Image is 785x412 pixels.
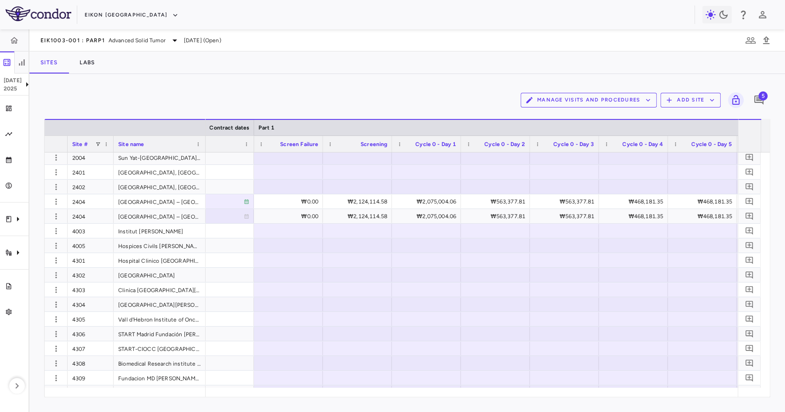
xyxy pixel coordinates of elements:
[607,209,663,224] div: ₩468,181.35
[743,342,756,355] button: Add comment
[743,225,756,237] button: Add comment
[745,168,754,176] svg: Add comment
[743,298,756,310] button: Add comment
[68,341,114,356] div: 4307
[118,141,144,147] span: Site name
[743,327,756,340] button: Add comment
[607,194,663,209] div: ₩468,181.35
[280,141,318,147] span: Screen Failure
[400,209,456,224] div: ₩2,075,004.06
[114,312,206,326] div: Vall d'Hebron Institute of Oncology
[745,241,754,250] svg: Add comment
[72,141,88,147] span: Site #
[745,256,754,265] svg: Add comment
[743,254,756,266] button: Add comment
[745,212,754,220] svg: Add comment
[743,283,756,296] button: Add comment
[743,181,756,193] button: Add comment
[109,36,166,45] span: Advanced Solid Tumor
[400,194,456,209] div: ₩2,075,004.06
[691,141,732,147] span: Cycle 0 - Day 5
[68,150,114,164] div: 2004
[745,285,754,294] svg: Add comment
[262,209,318,224] div: ₩0.00
[743,386,756,399] button: Add comment
[745,182,754,191] svg: Add comment
[114,282,206,297] div: Clinica [GEOGRAPHIC_DATA][PERSON_NAME]
[114,180,206,194] div: [GEOGRAPHIC_DATA], [GEOGRAPHIC_DATA] Health System
[745,300,754,309] svg: Add comment
[68,385,114,400] div: 4310
[521,93,657,107] button: Manage Visits and Procedures
[758,91,768,101] span: 5
[743,239,756,252] button: Add comment
[469,209,525,224] div: ₩563,377.81
[68,312,114,326] div: 4305
[469,194,525,209] div: ₩563,377.81
[743,269,756,281] button: Add comment
[114,253,206,267] div: Hospital Clinico [GEOGRAPHIC_DATA][PERSON_NAME]
[745,226,754,235] svg: Add comment
[676,194,732,209] div: ₩468,181.35
[743,210,756,222] button: Add comment
[753,95,764,106] svg: Add comment
[184,36,221,45] span: [DATE] (Open)
[114,194,206,209] div: [GEOGRAPHIC_DATA] – [GEOGRAPHIC_DATA]
[40,37,105,44] span: EIK1003-001 : PARP1
[114,238,206,253] div: Hospices Civils [PERSON_NAME] (hcl) -Centre Hospitalier [GEOGRAPHIC_DATA]
[745,373,754,382] svg: Add comment
[743,313,756,325] button: Add comment
[745,197,754,206] svg: Add comment
[745,344,754,353] svg: Add comment
[751,92,767,108] button: Add comment
[745,153,754,162] svg: Add comment
[114,209,206,223] div: [GEOGRAPHIC_DATA] – [GEOGRAPHIC_DATA]
[68,224,114,238] div: 4003
[114,224,206,238] div: Institut [PERSON_NAME]
[361,141,387,147] span: Screening
[68,371,114,385] div: 4309
[538,194,594,209] div: ₩563,377.81
[6,6,71,21] img: logo-full-SnFGN8VE.png
[660,93,721,107] button: Add Site
[553,141,594,147] span: Cycle 0 - Day 3
[170,209,244,224] div: [DATE]
[68,268,114,282] div: 4302
[68,282,114,297] div: 4303
[743,151,756,164] button: Add comment
[68,297,114,311] div: 4304
[114,371,206,385] div: Fundacion MD [PERSON_NAME][GEOGRAPHIC_DATA][MEDICAL_DATA]
[68,180,114,194] div: 2402
[68,165,114,179] div: 2401
[68,253,114,267] div: 4301
[68,238,114,253] div: 4005
[68,194,114,209] div: 2404
[415,141,456,147] span: Cycle 0 - Day 1
[622,141,663,147] span: Cycle 0 - Day 4
[745,329,754,338] svg: Add comment
[538,209,594,224] div: ₩563,377.81
[114,341,206,356] div: START-CIOCC [GEOGRAPHIC_DATA]
[743,166,756,178] button: Add comment
[745,271,754,279] svg: Add comment
[68,327,114,341] div: 4306
[114,385,206,400] div: [GEOGRAPHIC_DATA]
[484,141,525,147] span: Cycle 0 - Day 2
[676,209,732,224] div: ₩468,181.35
[114,356,206,370] div: Biomedical Research institute INCLIVA
[745,359,754,367] svg: Add comment
[114,268,206,282] div: [GEOGRAPHIC_DATA]
[258,124,275,131] span: Part 1
[68,356,114,370] div: 4308
[331,209,387,224] div: ₩2,124,114.58
[4,85,22,93] p: 2025
[209,124,249,131] span: Contract dates
[745,315,754,323] svg: Add comment
[743,195,756,208] button: Add comment
[743,357,756,369] button: Add comment
[114,150,206,164] div: Sun Yat-[GEOGRAPHIC_DATA][MEDICAL_DATA]
[85,8,178,23] button: Eikon [GEOGRAPHIC_DATA]
[114,165,206,179] div: [GEOGRAPHIC_DATA], [GEOGRAPHIC_DATA]
[114,297,206,311] div: [GEOGRAPHIC_DATA][PERSON_NAME]
[176,194,244,209] div: Select date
